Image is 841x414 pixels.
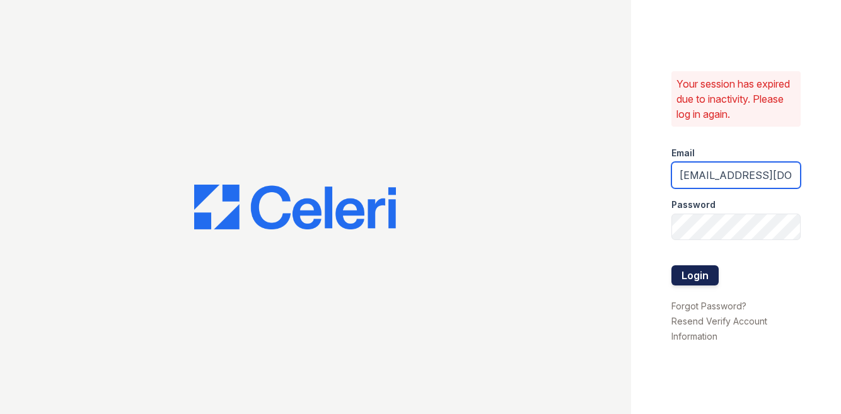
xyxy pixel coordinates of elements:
label: Password [671,198,716,211]
label: Email [671,147,695,159]
a: Forgot Password? [671,301,746,311]
p: Your session has expired due to inactivity. Please log in again. [676,76,796,122]
img: CE_Logo_Blue-a8612792a0a2168367f1c8372b55b34899dd931a85d93a1a3d3e32e68fde9ad4.png [194,185,396,230]
button: Login [671,265,719,285]
a: Resend Verify Account Information [671,316,767,342]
